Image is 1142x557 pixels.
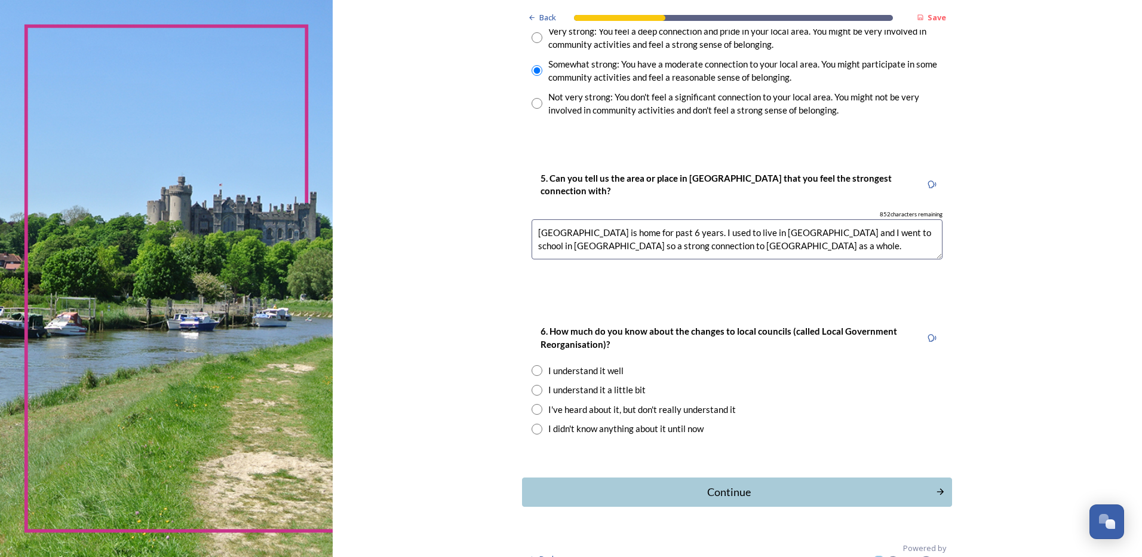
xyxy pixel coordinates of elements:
[529,484,929,500] div: Continue
[903,543,946,554] span: Powered by
[548,403,736,417] div: I've heard about it, but don't really understand it
[548,422,704,436] div: I didn't know anything about it until now
[548,364,624,378] div: I understand it well
[928,12,946,23] strong: Save
[548,57,943,84] div: Somewhat strong: You have a moderate connection to your local area. You might participate in some...
[548,90,943,117] div: Not very strong: You don't feel a significant connection to your local area. You might not be ver...
[548,25,943,51] div: Very strong: You feel a deep connection and pride in your local area. You might be very involved ...
[522,478,952,507] button: Continue
[548,383,646,397] div: I understand it a little bit
[1089,504,1124,539] button: Open Chat
[541,326,899,349] strong: 6. How much do you know about the changes to local councils (called Local Government Reorganisati...
[539,12,556,23] span: Back
[532,219,943,259] textarea: [GEOGRAPHIC_DATA] is home for past 6 years. I used to live in [GEOGRAPHIC_DATA] and I went to sch...
[541,173,894,196] strong: 5. Can you tell us the area or place in [GEOGRAPHIC_DATA] that you feel the strongest connection ...
[880,210,943,219] span: 852 characters remaining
